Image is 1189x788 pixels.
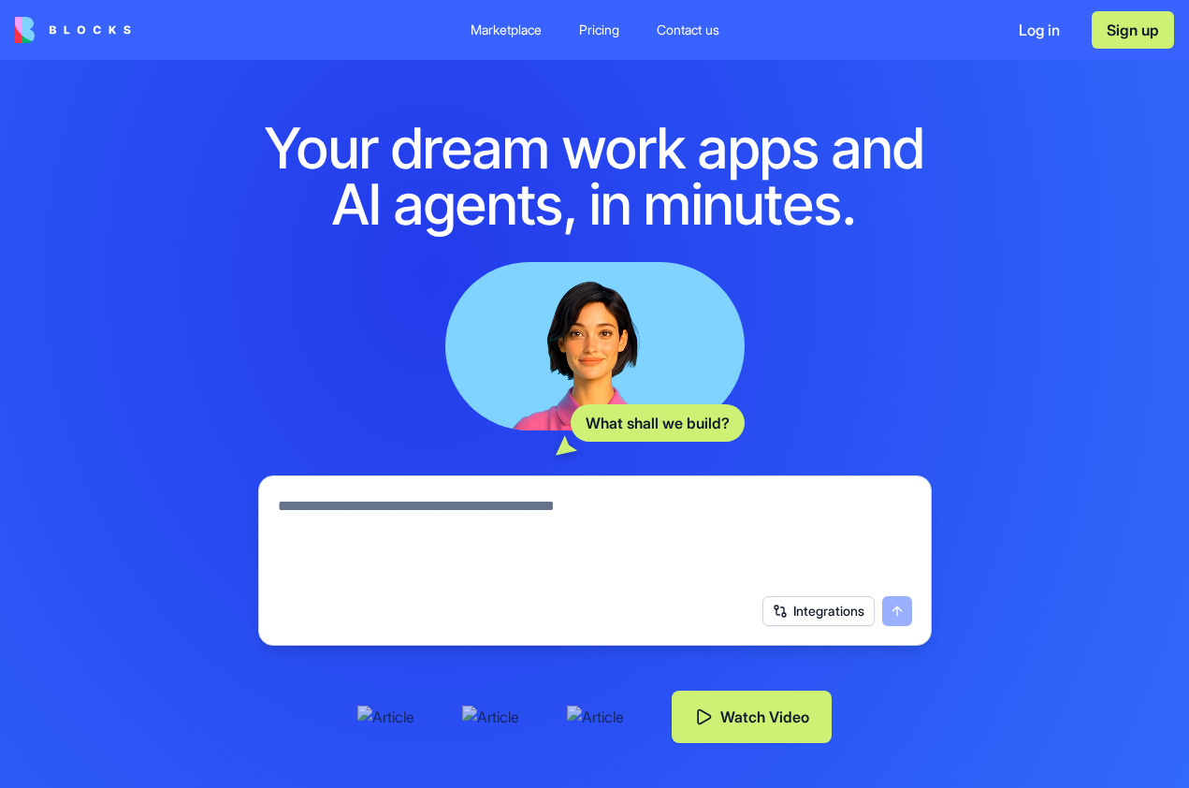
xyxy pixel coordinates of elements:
[357,706,432,728] img: Article
[236,120,954,232] h1: Your dream work apps and AI agents, in minutes.
[471,21,542,39] div: Marketplace
[672,691,832,743] button: Watch Video
[564,13,634,47] a: Pricing
[1002,11,1077,49] button: Log in
[762,596,875,626] button: Integrations
[15,17,131,43] img: logo
[642,13,734,47] a: Contact us
[567,706,642,728] img: Article
[462,706,537,728] img: Article
[579,21,619,39] div: Pricing
[456,13,557,47] a: Marketplace
[571,404,745,442] div: What shall we build?
[657,21,719,39] div: Contact us
[1092,11,1174,49] button: Sign up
